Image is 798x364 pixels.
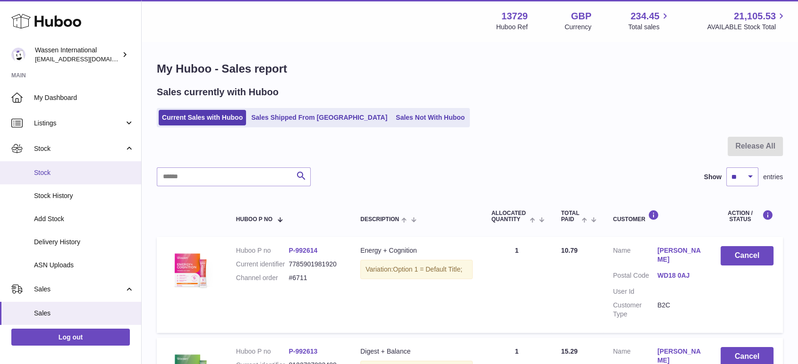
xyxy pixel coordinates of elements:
[704,173,722,182] label: Show
[565,23,592,32] div: Currency
[34,119,124,128] span: Listings
[157,86,279,99] h2: Sales currently with Huboo
[360,347,472,356] div: Digest + Balance
[657,301,702,319] dd: B2C
[721,210,773,223] div: Action / Status
[360,260,472,279] div: Variation:
[360,216,399,223] span: Description
[34,93,134,102] span: My Dashboard
[34,261,134,270] span: ASN Uploads
[157,61,783,76] h1: My Huboo - Sales report
[34,285,124,294] span: Sales
[561,247,577,254] span: 10.79
[35,46,120,64] div: Wassen International
[11,48,25,62] img: gemma.moses@wassen.com
[34,215,134,223] span: Add Stock
[571,10,591,23] strong: GBP
[657,271,702,280] a: WD18 0AJ
[613,246,657,266] dt: Name
[34,238,134,247] span: Delivery History
[496,23,528,32] div: Huboo Ref
[289,347,317,355] a: P-992613
[561,210,579,223] span: Total paid
[34,309,134,318] span: Sales
[630,10,659,23] span: 234.45
[236,246,289,255] dt: Huboo P no
[236,216,272,223] span: Huboo P no
[707,10,787,32] a: 21,105.53 AVAILABLE Stock Total
[159,110,246,125] a: Current Sales with Huboo
[248,110,391,125] a: Sales Shipped From [GEOGRAPHIC_DATA]
[360,246,472,255] div: Energy + Cognition
[657,246,702,264] a: [PERSON_NAME]
[236,260,289,269] dt: Current identifier
[707,23,787,32] span: AVAILABLE Stock Total
[763,173,783,182] span: entries
[721,246,773,265] button: Cancel
[628,10,670,32] a: 234.45 Total sales
[393,265,462,273] span: Option 1 = Default Title;
[628,23,670,32] span: Total sales
[492,210,527,223] span: ALLOCATED Quantity
[289,260,341,269] dd: 7785901981920
[35,55,139,63] span: [EMAIL_ADDRESS][DOMAIN_NAME]
[34,168,134,177] span: Stock
[613,287,657,296] dt: User Id
[482,237,552,332] td: 1
[34,144,124,153] span: Stock
[236,347,289,356] dt: Huboo P no
[613,301,657,319] dt: Customer Type
[613,271,657,282] dt: Postal Code
[289,247,317,254] a: P-992614
[734,10,776,23] span: 21,105.53
[236,273,289,282] dt: Channel order
[34,191,134,200] span: Stock History
[289,273,341,282] dd: #6711
[613,210,702,223] div: Customer
[166,246,213,293] img: Energy-Cognition-master-1200px.png
[501,10,528,23] strong: 13729
[561,347,577,355] span: 15.29
[11,329,130,346] a: Log out
[392,110,468,125] a: Sales Not With Huboo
